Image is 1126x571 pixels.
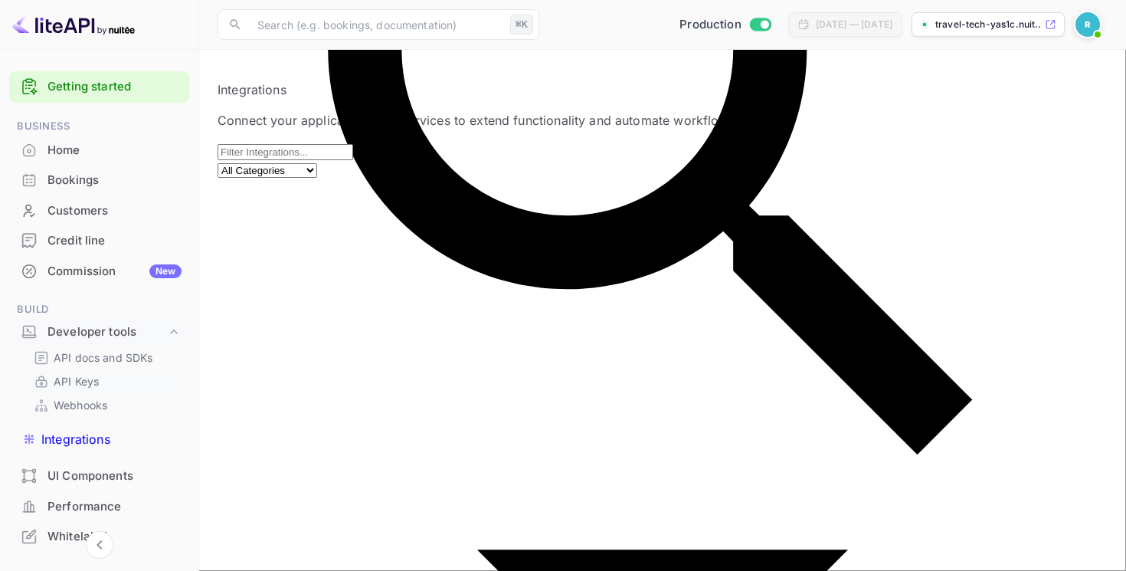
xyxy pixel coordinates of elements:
[28,394,183,416] div: Webhooks
[9,461,189,491] div: UI Components
[935,18,1042,31] p: travel-tech-yas1c.nuit...
[9,492,189,520] a: Performance
[673,16,777,34] div: Switch to Sandbox mode
[86,531,113,559] button: Collapse navigation
[9,226,189,254] a: Credit line
[9,319,189,346] div: Developer tools
[47,468,182,485] div: UI Components
[47,232,182,250] div: Credit line
[47,172,182,189] div: Bookings
[47,323,166,341] div: Developer tools
[1075,12,1100,37] img: Revolut
[54,397,107,413] p: Webhooks
[47,528,182,546] div: Whitelabel
[9,118,189,135] span: Business
[9,522,189,550] a: Whitelabel
[9,257,189,285] a: CommissionNew
[9,522,189,552] div: Whitelabel
[34,349,177,366] a: API docs and SDKs
[9,166,189,194] a: Bookings
[54,373,99,389] p: API Keys
[816,18,892,31] div: [DATE] — [DATE]
[218,144,353,160] input: Filter Integrations...
[9,492,189,522] div: Performance
[510,15,533,34] div: ⌘K
[149,264,182,278] div: New
[12,12,135,37] img: LiteAPI logo
[28,370,183,392] div: API Keys
[9,196,189,225] a: Customers
[34,397,177,413] a: Webhooks
[34,373,177,389] a: API Keys
[9,166,189,195] div: Bookings
[9,136,189,164] a: Home
[9,71,189,103] div: Getting started
[9,257,189,287] div: CommissionNew
[47,202,182,220] div: Customers
[47,78,182,96] a: Getting started
[9,196,189,226] div: Customers
[28,346,183,369] div: API docs and SDKs
[47,498,182,516] div: Performance
[9,301,189,318] span: Build
[9,226,189,256] div: Credit line
[679,16,741,34] span: Production
[54,349,153,366] p: API docs and SDKs
[9,461,189,490] a: UI Components
[9,136,189,166] div: Home
[47,263,182,281] div: Commission
[47,142,182,159] div: Home
[248,9,504,40] input: Search (e.g. bookings, documentation)
[21,418,186,461] a: Integrations
[41,430,110,448] p: Integrations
